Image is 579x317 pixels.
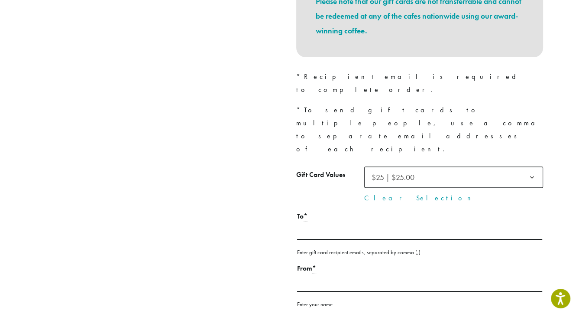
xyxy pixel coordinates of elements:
p: *Recipient email is required to complete order. [296,70,543,96]
small: Enter your name. [297,301,334,308]
abbr: Required field [312,264,316,273]
label: To [297,210,542,223]
span: $25 | $25.00 [364,167,543,188]
span: $25 | $25.00 [368,169,423,186]
small: Enter gift card recipient emails, separated by comma (,) [297,248,421,256]
label: From [297,262,542,275]
abbr: Required field [304,212,307,221]
p: *To send gift cards to multiple people, use a comma to separate email addresses of each recipient. [296,104,543,156]
label: Gift Card Values [296,169,364,181]
span: $25 | $25.00 [372,172,414,182]
a: Clear Selection [364,193,543,203]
